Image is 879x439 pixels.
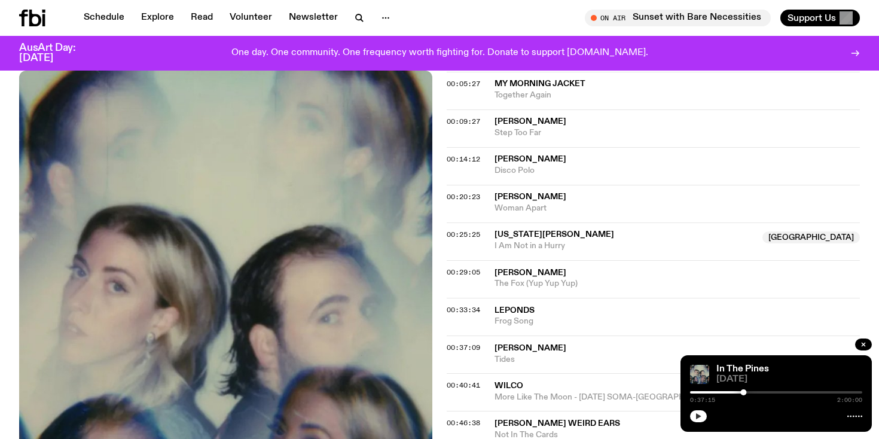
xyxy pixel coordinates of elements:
span: Disco Polo [495,165,860,176]
a: Explore [134,10,181,26]
span: 0:37:15 [690,397,715,403]
span: Leponds [495,306,535,315]
span: [PERSON_NAME] [495,155,566,163]
span: 00:14:12 [447,154,480,164]
span: Support Us [788,13,836,23]
span: [GEOGRAPHIC_DATA] [762,231,860,243]
span: Frog Song [495,316,860,327]
span: Tides [495,354,860,365]
span: [PERSON_NAME] Weird Ears [495,419,620,428]
span: My Morning Jacket [495,80,585,88]
span: [DATE] [716,375,862,384]
p: One day. One community. One frequency worth fighting for. Donate to support [DOMAIN_NAME]. [231,48,648,59]
button: 00:40:41 [447,382,480,389]
button: 00:29:05 [447,269,480,276]
a: Volunteer [222,10,279,26]
span: The Fox (Yup Yup Yup) [495,278,860,289]
span: Together Again [495,90,860,101]
span: [PERSON_NAME] [495,269,566,277]
span: [PERSON_NAME] [495,193,566,201]
span: 00:37:09 [447,343,480,352]
h3: AusArt Day: [DATE] [19,43,96,63]
span: 00:40:41 [447,380,480,390]
span: Step Too Far [495,127,860,139]
span: [PERSON_NAME] [495,344,566,352]
span: 00:25:25 [447,230,480,239]
span: [PERSON_NAME] [495,117,566,126]
span: Woman Apart [495,203,860,214]
button: 00:25:25 [447,231,480,238]
span: I Am Not in a Hurry [495,240,755,252]
button: 00:20:23 [447,194,480,200]
button: On AirSunset with Bare Necessities [585,10,771,26]
span: 00:46:38 [447,418,480,428]
span: 2:00:00 [837,397,862,403]
button: 00:46:38 [447,420,480,426]
button: 00:37:09 [447,345,480,351]
button: 00:05:27 [447,81,480,87]
button: Support Us [780,10,860,26]
span: Wilco [495,382,523,390]
span: 00:33:34 [447,305,480,315]
span: 00:20:23 [447,192,480,202]
span: 00:29:05 [447,267,480,277]
span: More Like The Moon - [DATE] SOMA-[GEOGRAPHIC_DATA] Version [495,392,860,403]
a: Read [184,10,220,26]
button: 00:09:27 [447,118,480,125]
a: In The Pines [716,364,769,374]
button: 00:33:34 [447,307,480,313]
a: Newsletter [282,10,345,26]
span: 00:09:27 [447,117,480,126]
span: 00:05:27 [447,79,480,89]
span: [US_STATE][PERSON_NAME] [495,230,614,239]
a: Schedule [77,10,132,26]
button: 00:14:12 [447,156,480,163]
